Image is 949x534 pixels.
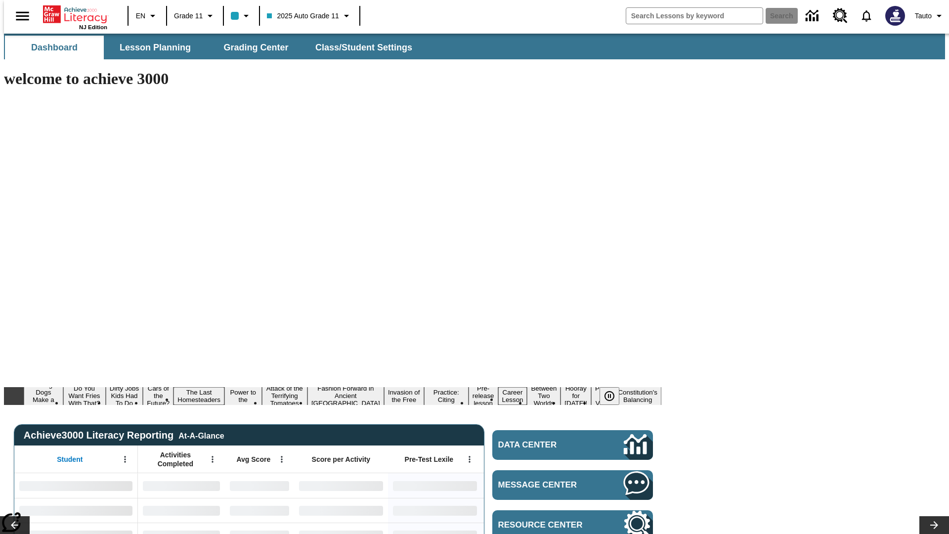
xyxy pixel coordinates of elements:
[911,7,949,25] button: Profile/Settings
[498,480,594,490] span: Message Center
[136,11,145,21] span: EN
[600,387,629,405] div: Pause
[915,11,932,21] span: Tauto
[498,387,527,405] button: Slide 12 Career Lesson
[4,36,421,59] div: SubNavbar
[854,3,879,29] a: Notifications
[492,470,653,500] a: Message Center
[600,387,619,405] button: Pause
[143,383,173,408] button: Slide 4 Cars of the Future?
[224,380,262,412] button: Slide 6 Solar Power to the People
[4,34,945,59] div: SubNavbar
[138,473,225,498] div: No Data,
[24,380,63,412] button: Slide 1 Diving Dogs Make a Splash
[79,24,107,30] span: NJ Edition
[143,450,208,468] span: Activities Completed
[131,7,163,25] button: Language: EN, Select a language
[178,430,224,441] div: At-A-Glance
[267,11,339,21] span: 2025 Auto Grade 11
[227,7,256,25] button: Class color is light blue. Change class color
[57,455,83,464] span: Student
[527,383,561,408] button: Slide 13 Between Two Worlds
[8,1,37,31] button: Open side menu
[207,36,305,59] button: Grading Center
[424,380,469,412] button: Slide 10 Mixed Practice: Citing Evidence
[315,42,412,53] span: Class/Student Settings
[173,387,224,405] button: Slide 5 The Last Homesteaders
[43,3,107,30] div: Home
[106,36,205,59] button: Lesson Planning
[307,36,420,59] button: Class/Student Settings
[405,455,454,464] span: Pre-Test Lexile
[614,380,661,412] button: Slide 16 The Constitution's Balancing Act
[31,42,78,53] span: Dashboard
[174,11,203,21] span: Grade 11
[307,383,384,408] button: Slide 8 Fashion Forward in Ancient Rome
[5,36,104,59] button: Dashboard
[118,452,132,467] button: Open Menu
[170,7,220,25] button: Grade: Grade 11, Select a grade
[236,455,270,464] span: Avg Score
[4,70,661,88] h1: welcome to achieve 3000
[24,430,224,441] span: Achieve3000 Literacy Reporting
[626,8,763,24] input: search field
[492,430,653,460] a: Data Center
[469,383,498,408] button: Slide 11 Pre-release lesson
[225,473,294,498] div: No Data,
[138,498,225,523] div: No Data,
[800,2,827,30] a: Data Center
[498,440,591,450] span: Data Center
[919,516,949,534] button: Lesson carousel, Next
[63,383,106,408] button: Slide 2 Do You Want Fries With That?
[43,4,107,24] a: Home
[827,2,854,29] a: Resource Center, Will open in new tab
[384,380,424,412] button: Slide 9 The Invasion of the Free CD
[120,42,191,53] span: Lesson Planning
[591,383,614,408] button: Slide 15 Point of View
[106,383,143,408] button: Slide 3 Dirty Jobs Kids Had To Do
[462,452,477,467] button: Open Menu
[225,498,294,523] div: No Data,
[879,3,911,29] button: Select a new avatar
[498,520,594,530] span: Resource Center
[312,455,371,464] span: Score per Activity
[263,7,356,25] button: Class: 2025 Auto Grade 11, Select your class
[885,6,905,26] img: Avatar
[561,383,591,408] button: Slide 14 Hooray for Constitution Day!
[274,452,289,467] button: Open Menu
[223,42,288,53] span: Grading Center
[262,383,307,408] button: Slide 7 Attack of the Terrifying Tomatoes
[205,452,220,467] button: Open Menu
